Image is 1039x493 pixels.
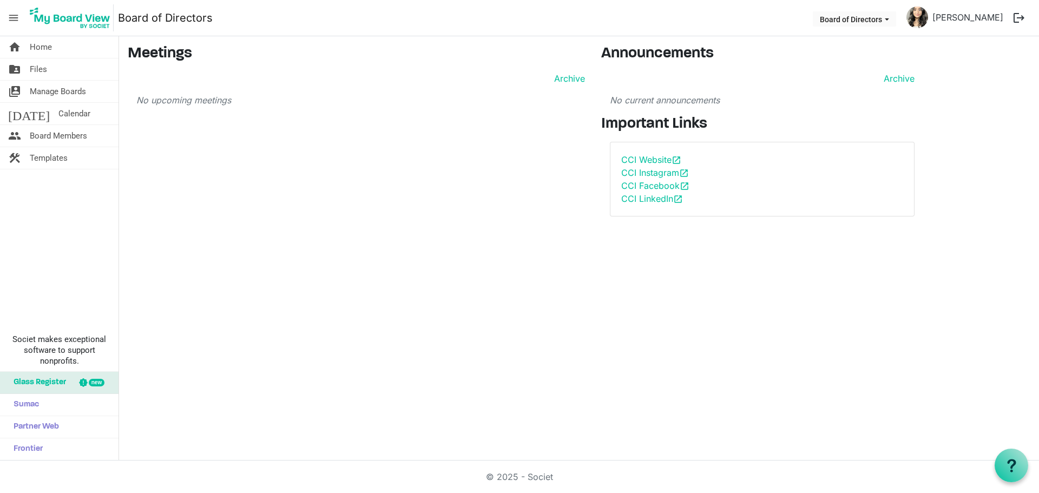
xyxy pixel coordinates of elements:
span: construction [8,147,21,169]
span: people [8,125,21,147]
span: Home [30,36,52,58]
span: Societ makes exceptional software to support nonprofits. [5,334,114,366]
span: home [8,36,21,58]
span: Manage Boards [30,81,86,102]
h3: Important Links [601,115,923,134]
p: No current announcements [610,94,915,107]
a: Archive [550,72,585,85]
span: Templates [30,147,68,169]
a: CCI Facebookopen_in_new [621,180,689,191]
span: open_in_new [672,155,681,165]
a: Board of Directors [118,7,213,29]
button: logout [1008,6,1030,29]
h3: Announcements [601,45,923,63]
a: CCI LinkedInopen_in_new [621,193,683,204]
span: menu [3,8,24,28]
button: Board of Directors dropdownbutton [813,11,896,27]
a: My Board View Logo [27,4,118,31]
span: folder_shared [8,58,21,80]
a: © 2025 - Societ [486,471,553,482]
a: [PERSON_NAME] [928,6,1008,28]
span: Partner Web [8,416,59,438]
span: Frontier [8,438,43,460]
a: CCI Websiteopen_in_new [621,154,681,165]
p: No upcoming meetings [136,94,585,107]
a: CCI Instagramopen_in_new [621,167,689,178]
img: My Board View Logo [27,4,114,31]
span: Sumac [8,394,39,416]
a: Archive [879,72,915,85]
span: Calendar [58,103,90,124]
h3: Meetings [128,45,585,63]
img: QhViuRjjbLGsYfSISLR-tr4Rxxi0Fv_tlt-T23NTfBULG3JzrpqZvCQftucg97POZwK-8bcXibYDhP0qO_gShw_thumb.png [906,6,928,28]
span: open_in_new [673,194,683,204]
span: Board Members [30,125,87,147]
span: Glass Register [8,372,66,393]
div: new [89,379,104,386]
span: [DATE] [8,103,50,124]
span: switch_account [8,81,21,102]
span: open_in_new [680,181,689,191]
span: open_in_new [679,168,689,178]
span: Files [30,58,47,80]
